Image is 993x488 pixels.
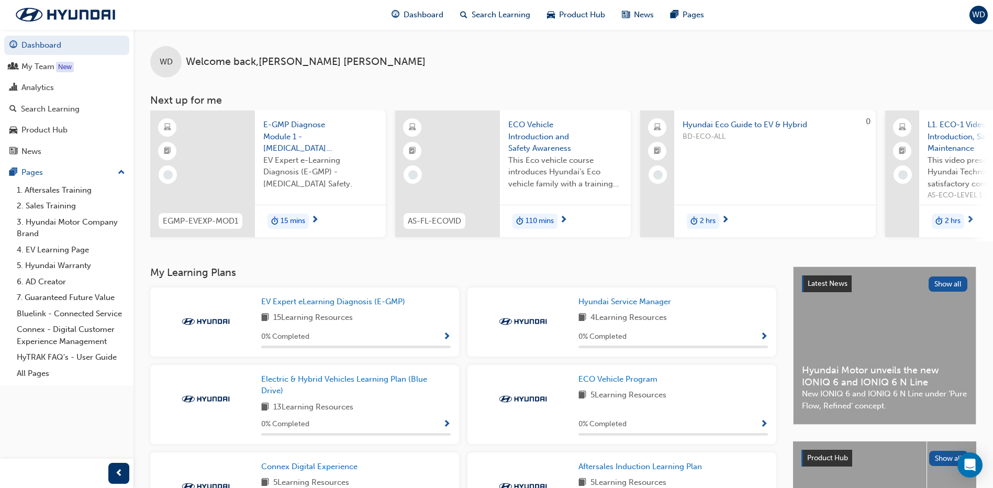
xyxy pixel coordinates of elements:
[261,296,409,308] a: EV Expert eLearning Diagnosis (E-GMP)
[9,147,17,157] span: news-icon
[13,182,129,198] a: 1. Aftersales Training
[383,4,452,26] a: guage-iconDashboard
[700,215,716,227] span: 2 hrs
[526,215,554,227] span: 110 mins
[261,297,405,306] span: EV Expert eLearning Diagnosis (E-GMP)
[13,214,129,242] a: 3. Hyundai Motor Company Brand
[56,62,74,72] div: Tooltip anchor
[404,9,443,21] span: Dashboard
[21,103,80,115] div: Search Learning
[578,374,657,384] span: ECO Vehicle Program
[13,365,129,382] a: All Pages
[271,215,278,228] span: duration-icon
[808,279,847,288] span: Latest News
[671,8,678,21] span: pages-icon
[261,373,451,397] a: Electric & Hybrid Vehicles Learning Plan (Blue Drive)
[261,312,269,325] span: book-icon
[683,119,867,131] span: Hyundai Eco Guide to EV & Hybrid
[4,163,129,182] button: Pages
[443,420,451,429] span: Show Progress
[9,105,17,114] span: search-icon
[802,364,967,388] span: Hyundai Motor unveils the new IONIQ 6 and IONIQ 6 N Line
[494,394,552,404] img: Trak
[21,167,43,179] div: Pages
[969,6,988,24] button: WD
[9,83,17,93] span: chart-icon
[516,215,523,228] span: duration-icon
[760,330,768,343] button: Show Progress
[177,316,235,327] img: Trak
[653,170,663,180] span: learningRecordVerb_NONE-icon
[966,216,974,225] span: next-icon
[4,142,129,161] a: News
[662,4,712,26] a: pages-iconPages
[578,461,706,473] a: Aftersales Induction Learning Plan
[4,120,129,140] a: Product Hub
[163,215,238,227] span: EGMP-EVEXP-MOD1
[311,216,319,225] span: next-icon
[443,332,451,342] span: Show Progress
[133,94,993,106] h3: Next up for me
[13,258,129,274] a: 5. Hyundai Warranty
[4,78,129,97] a: Analytics
[9,126,17,135] span: car-icon
[21,146,41,158] div: News
[578,389,586,402] span: book-icon
[578,297,671,306] span: Hyundai Service Manager
[935,215,943,228] span: duration-icon
[177,394,235,404] img: Trak
[13,321,129,349] a: Connex - Digital Customer Experience Management
[929,276,968,292] button: Show all
[654,121,661,135] span: laptop-icon
[150,267,776,279] h3: My Learning Plans
[972,9,985,21] span: WD
[899,121,906,135] span: laptop-icon
[163,170,173,180] span: learningRecordVerb_NONE-icon
[13,306,129,322] a: Bluelink - Connected Service
[9,41,17,50] span: guage-icon
[115,467,123,480] span: prev-icon
[21,61,54,73] div: My Team
[640,110,876,237] a: 0Hyundai Eco Guide to EV & HybridBD-ECO-ALLduration-icon2 hrs
[802,388,967,412] span: New IONIQ 6 and IONIQ 6 N Line under ‘Pure Flow, Refined’ concept.
[13,274,129,290] a: 6. AD Creator
[929,451,968,466] button: Show all
[472,9,530,21] span: Search Learning
[613,4,662,26] a: news-iconNews
[801,450,968,467] a: Product HubShow all
[460,8,467,21] span: search-icon
[654,145,661,158] span: booktick-icon
[683,9,704,21] span: Pages
[409,145,416,158] span: booktick-icon
[13,242,129,258] a: 4. EV Learning Page
[559,9,605,21] span: Product Hub
[508,154,622,190] span: This Eco vehicle course introduces Hyundai's Eco vehicle family with a training video presentatio...
[802,275,967,292] a: Latest NewsShow all
[13,349,129,365] a: HyTRAK FAQ's - User Guide
[9,62,17,72] span: people-icon
[263,119,377,154] span: E-GMP Diagnose Module 1 - [MEDICAL_DATA] Safety
[4,99,129,119] a: Search Learning
[395,110,631,237] a: AS-FL-ECOVIDECO Vehicle Introduction and Safety AwarenessThis Eco vehicle course introduces Hyund...
[578,373,662,385] a: ECO Vehicle Program
[945,215,961,227] span: 2 hrs
[547,8,555,21] span: car-icon
[160,56,173,68] span: WD
[539,4,613,26] a: car-iconProduct Hub
[13,290,129,306] a: 7. Guaranteed Future Value
[622,8,630,21] span: news-icon
[899,145,906,158] span: booktick-icon
[273,401,353,414] span: 13 Learning Resources
[760,332,768,342] span: Show Progress
[690,215,698,228] span: duration-icon
[760,420,768,429] span: Show Progress
[273,312,353,325] span: 15 Learning Resources
[5,4,126,26] a: Trak
[186,56,426,68] span: Welcome back , [PERSON_NAME] [PERSON_NAME]
[793,267,976,425] a: Latest NewsShow allHyundai Motor unveils the new IONIQ 6 and IONIQ 6 N LineNew IONIQ 6 and IONIQ ...
[408,215,461,227] span: AS-FL-ECOVID
[721,216,729,225] span: next-icon
[578,418,627,430] span: 0 % Completed
[261,331,309,343] span: 0 % Completed
[13,198,129,214] a: 2. Sales Training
